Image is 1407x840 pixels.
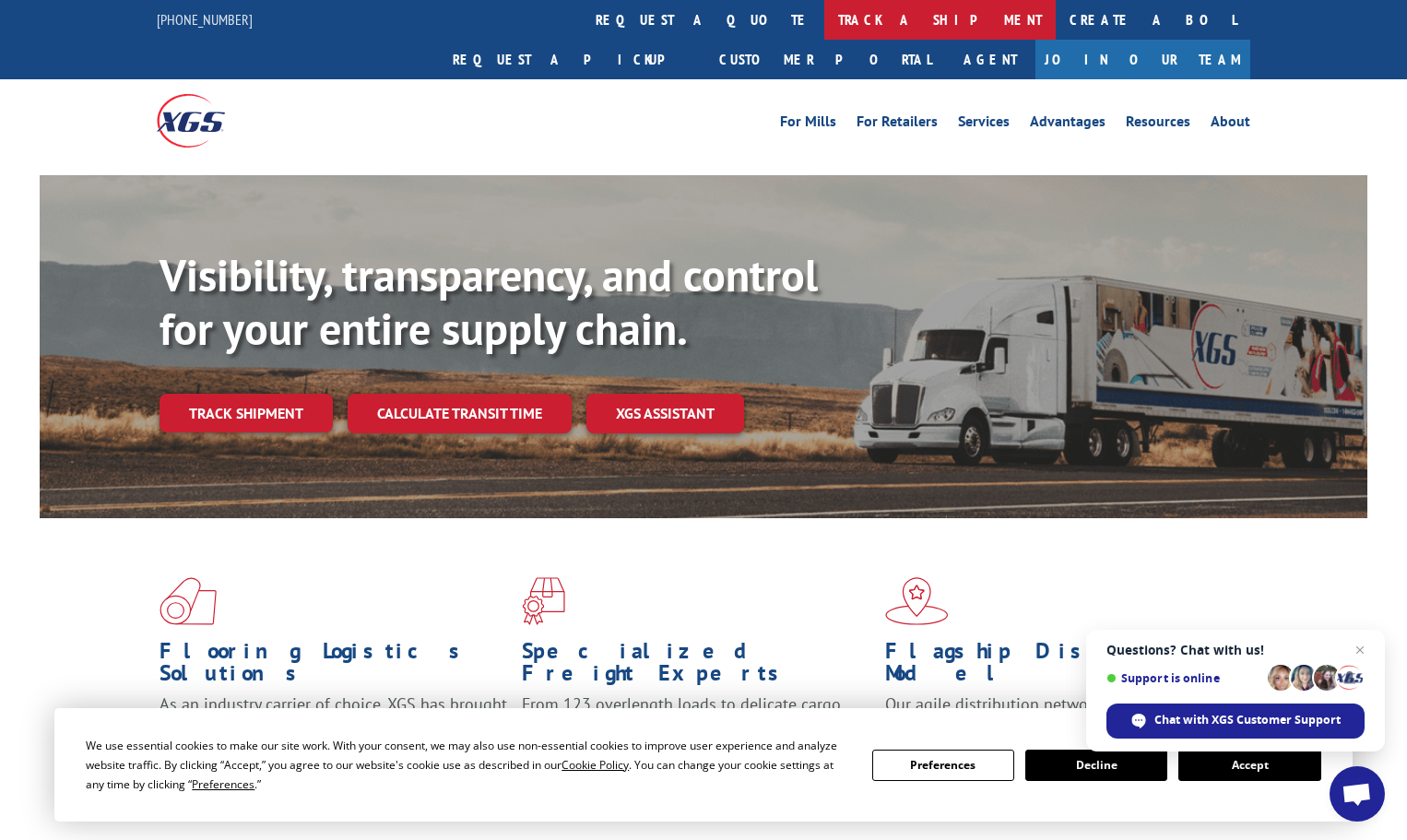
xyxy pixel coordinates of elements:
[780,114,836,135] a: For Mills
[885,640,1234,693] h1: Flagship Distribution Model
[857,114,938,135] a: For Retailers
[160,577,217,625] img: xgs-icon-total-supply-chain-intelligence-red
[160,640,508,693] h1: Flooring Logistics Solutions
[945,40,1035,79] a: Agent
[586,394,744,433] a: XGS ASSISTANT
[160,693,507,759] span: As an industry carrier of choice, XGS has brought innovation and dedication to flooring logistics...
[1330,766,1385,822] a: Open chat
[160,394,333,432] a: Track shipment
[1030,114,1105,135] a: Advantages
[54,708,1353,822] div: Cookie Consent Prompt
[562,757,629,773] span: Cookie Policy
[522,640,870,693] h1: Specialized Freight Experts
[885,577,949,625] img: xgs-icon-flagship-distribution-model-red
[439,40,705,79] a: Request a pickup
[885,693,1224,737] span: Our agile distribution network gives you nationwide inventory management on demand.
[1106,671,1261,685] span: Support is online
[958,114,1010,135] a: Services
[1025,750,1167,781] button: Decline
[1035,40,1250,79] a: Join Our Team
[348,394,572,433] a: Calculate transit time
[157,10,253,29] a: [PHONE_NUMBER]
[872,750,1014,781] button: Preferences
[1106,704,1365,739] span: Chat with XGS Customer Support
[522,693,870,775] p: From 123 overlength loads to delicate cargo, our experienced staff knows the best way to move you...
[192,776,254,792] span: Preferences
[1126,114,1190,135] a: Resources
[86,736,849,794] div: We use essential cookies to make our site work. With your consent, we may also use non-essential ...
[1178,750,1320,781] button: Accept
[705,40,945,79] a: Customer Portal
[1106,643,1365,657] span: Questions? Chat with us!
[1154,712,1341,728] span: Chat with XGS Customer Support
[522,577,565,625] img: xgs-icon-focused-on-flooring-red
[160,246,818,357] b: Visibility, transparency, and control for your entire supply chain.
[1211,114,1250,135] a: About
